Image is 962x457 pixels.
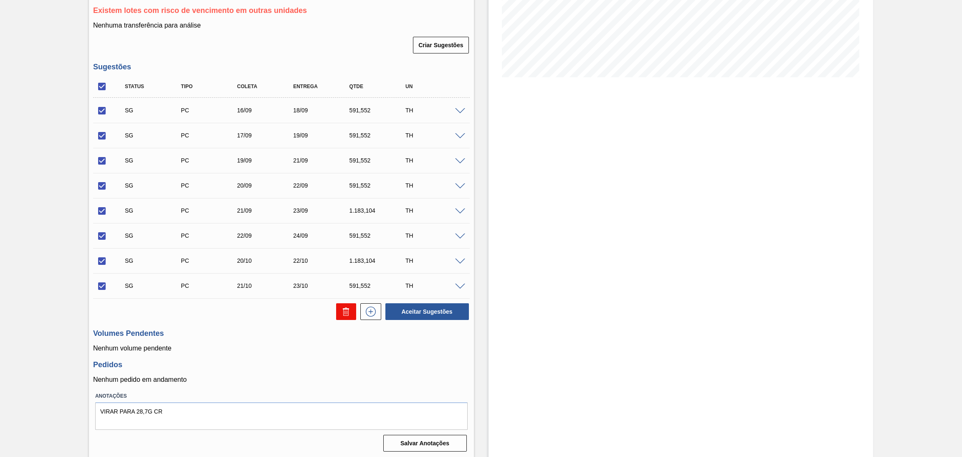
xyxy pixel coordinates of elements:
[403,84,467,89] div: UN
[123,157,186,164] div: Sugestão Criada
[291,232,354,239] div: 24/09/2025
[347,282,411,289] div: 591,552
[93,376,470,383] p: Nenhum pedido em andamento
[235,157,299,164] div: 19/09/2025
[385,303,469,320] button: Aceitar Sugestões
[291,207,354,214] div: 23/09/2025
[93,329,470,338] h3: Volumes Pendentes
[93,22,470,29] p: Nenhuma transferência para análise
[291,282,354,289] div: 23/10/2025
[291,132,354,139] div: 19/09/2025
[403,257,467,264] div: TH
[356,303,381,320] div: Nova sugestão
[235,84,299,89] div: Coleta
[179,282,242,289] div: Pedido de Compra
[179,232,242,239] div: Pedido de Compra
[179,107,242,114] div: Pedido de Compra
[414,36,469,54] div: Criar Sugestões
[235,207,299,214] div: 21/09/2025
[179,132,242,139] div: Pedido de Compra
[347,257,411,264] div: 1.183,104
[93,361,470,369] h3: Pedidos
[332,303,356,320] div: Excluir Sugestões
[235,132,299,139] div: 17/09/2025
[347,132,411,139] div: 591,552
[93,6,307,15] span: Existem lotes com risco de vencimento em outras unidades
[235,232,299,239] div: 22/09/2025
[403,157,467,164] div: TH
[403,182,467,189] div: TH
[123,107,186,114] div: Sugestão Criada
[179,257,242,264] div: Pedido de Compra
[347,84,411,89] div: Qtde
[381,302,470,321] div: Aceitar Sugestões
[403,282,467,289] div: TH
[291,157,354,164] div: 21/09/2025
[123,232,186,239] div: Sugestão Criada
[93,345,470,352] p: Nenhum volume pendente
[123,282,186,289] div: Sugestão Criada
[383,435,467,452] button: Salvar Anotações
[291,84,354,89] div: Entrega
[123,132,186,139] div: Sugestão Criada
[235,257,299,264] div: 20/10/2025
[235,182,299,189] div: 20/09/2025
[93,63,470,71] h3: Sugestões
[123,207,186,214] div: Sugestão Criada
[179,207,242,214] div: Pedido de Compra
[291,257,354,264] div: 22/10/2025
[179,84,242,89] div: Tipo
[123,257,186,264] div: Sugestão Criada
[95,402,468,430] textarea: VIRAR PARA 28,7G CR
[347,232,411,239] div: 591,552
[403,232,467,239] div: TH
[291,182,354,189] div: 22/09/2025
[235,282,299,289] div: 21/10/2025
[347,207,411,214] div: 1.183,104
[403,207,467,214] div: TH
[179,182,242,189] div: Pedido de Compra
[291,107,354,114] div: 18/09/2025
[403,107,467,114] div: TH
[347,182,411,189] div: 591,552
[95,390,468,402] label: Anotações
[123,182,186,189] div: Sugestão Criada
[235,107,299,114] div: 16/09/2025
[403,132,467,139] div: TH
[179,157,242,164] div: Pedido de Compra
[347,107,411,114] div: 591,552
[123,84,186,89] div: Status
[413,37,468,53] button: Criar Sugestões
[347,157,411,164] div: 591,552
